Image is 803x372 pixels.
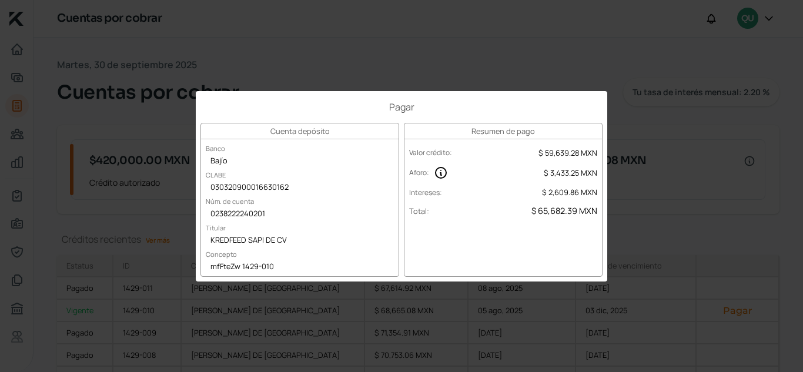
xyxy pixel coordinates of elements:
span: $ 3,433.25 MXN [544,167,597,178]
label: Valor crédito : [409,148,452,157]
label: Concepto [201,245,242,263]
label: CLABE [201,166,230,184]
label: Titular [201,219,230,237]
div: Bajío [201,153,399,170]
h3: Resumen de pago [404,123,602,139]
label: Núm. de cuenta [201,192,259,210]
h1: Pagar [200,100,603,113]
span: $ 2,609.86 MXN [542,187,597,197]
h3: Cuenta depósito [201,123,399,139]
span: $ 65,682.39 MXN [531,205,597,216]
span: $ 59,639.28 MXN [538,148,597,158]
label: Total : [409,206,429,216]
label: Banco [201,139,230,157]
div: 0238222240201 [201,206,399,223]
div: mfFteZw 1429-010 [201,259,399,276]
div: 030320900016630162 [201,179,399,197]
label: Aforo : [409,167,429,177]
label: Intereses : [409,187,442,197]
div: KREDFEED SAPI DE CV [201,232,399,250]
